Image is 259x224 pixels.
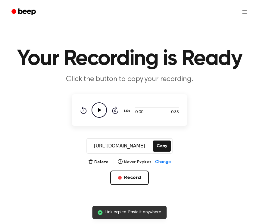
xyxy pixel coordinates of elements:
[155,159,171,165] span: Change
[7,48,252,70] h1: Your Recording is Ready
[123,106,132,116] button: 1.0x
[112,159,114,166] span: |
[14,74,245,84] p: Click the button to copy your recording.
[135,109,143,116] span: 0:00
[105,209,162,216] span: Link copied. Paste it anywhere.
[7,6,41,18] a: Beep
[153,141,171,152] button: Copy
[88,159,108,165] button: Delete
[237,5,252,19] button: Open menu
[118,159,171,165] button: Never Expires|Change
[152,159,154,165] span: |
[171,109,179,116] span: 0:35
[110,171,148,185] button: Record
